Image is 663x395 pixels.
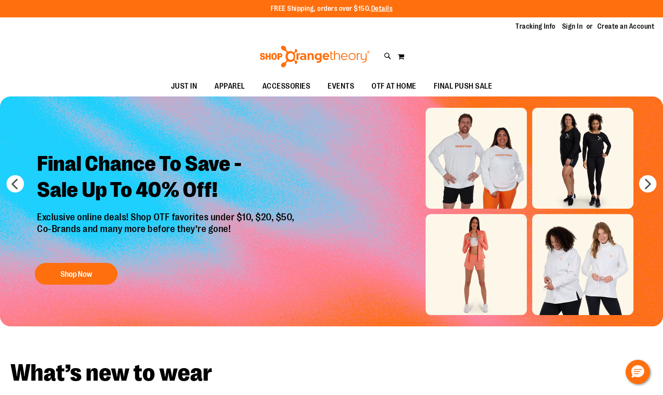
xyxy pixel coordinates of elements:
img: Shop Orangetheory [258,46,371,67]
a: APPAREL [206,76,254,96]
h2: What’s new to wear [10,361,653,385]
span: OTF AT HOME [372,76,416,96]
a: Create an Account [597,22,655,31]
a: JUST IN [162,76,206,96]
a: EVENTS [319,76,363,96]
span: APPAREL [214,76,245,96]
button: Shop Now [35,263,117,285]
a: Details [371,5,393,13]
a: FINAL PUSH SALE [425,76,501,96]
p: FREE Shipping, orders over $150. [271,4,393,14]
span: ACCESSORIES [262,76,311,96]
span: EVENTS [328,76,354,96]
a: Tracking Info [516,22,556,31]
a: OTF AT HOME [363,76,425,96]
h2: Final Chance To Save - Sale Up To 40% Off! [30,145,303,212]
span: FINAL PUSH SALE [434,76,492,96]
button: next [639,175,656,193]
a: Sign In [562,22,583,31]
button: prev [7,175,24,193]
a: ACCESSORIES [254,76,319,96]
button: Hello, have a question? Let’s chat. [626,360,650,384]
p: Exclusive online deals! Shop OTF favorites under $10, $20, $50, Co-Brands and many more before th... [30,212,303,255]
a: Final Chance To Save -Sale Up To 40% Off! Exclusive online deals! Shop OTF favorites under $10, $... [30,145,303,289]
span: JUST IN [171,76,198,96]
